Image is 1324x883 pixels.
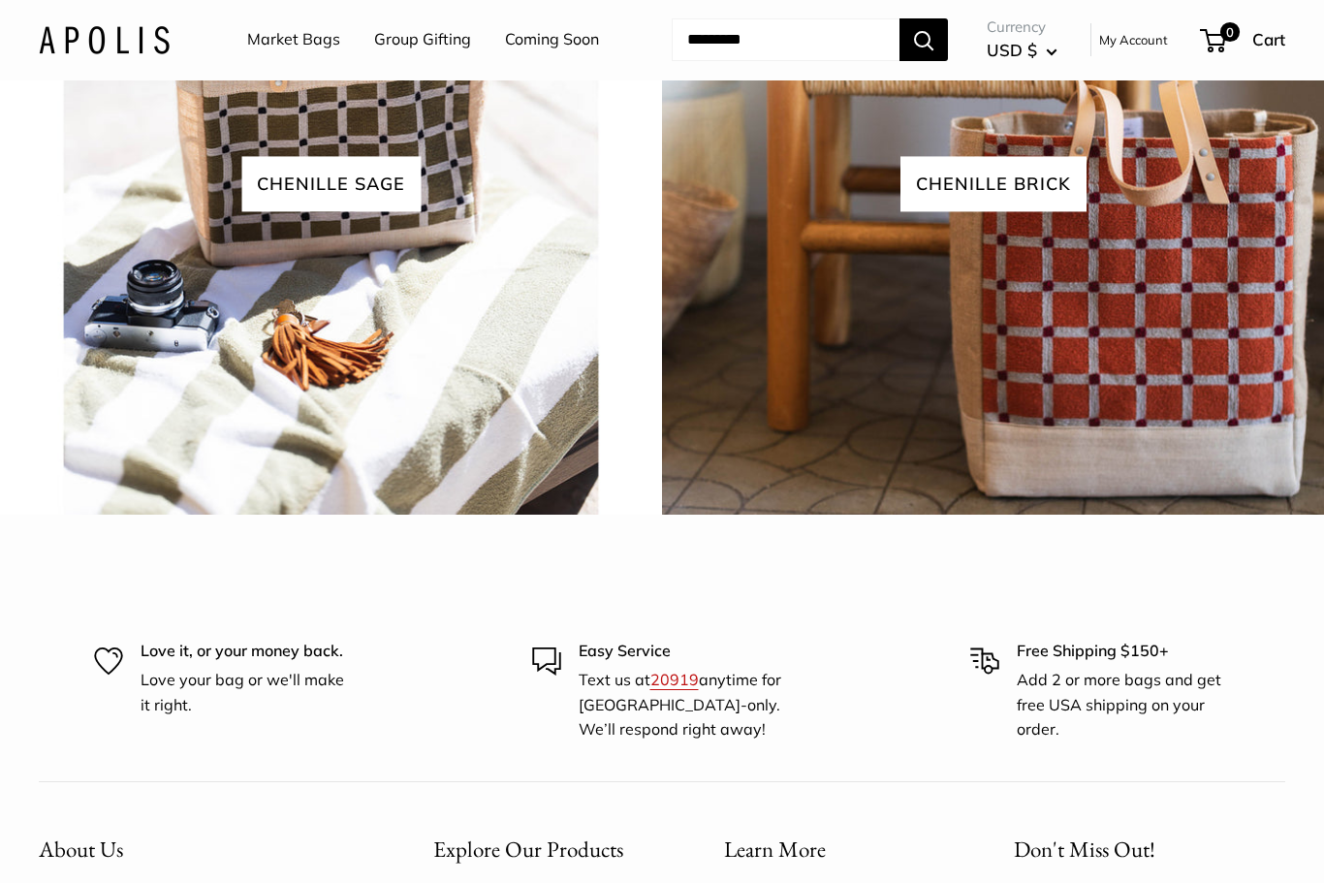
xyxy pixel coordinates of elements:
[1017,669,1231,743] p: Add 2 or more bags and get free USA shipping on your order.
[1252,30,1285,50] span: Cart
[724,836,826,865] span: Learn More
[247,26,340,55] a: Market Bags
[241,157,421,212] span: Chenille sage
[650,671,699,690] a: 20919
[1099,29,1168,52] a: My Account
[987,36,1057,67] button: USD $
[987,41,1037,61] span: USD $
[141,640,355,665] p: Love it, or your money back.
[505,26,599,55] a: Coming Soon
[374,26,471,55] a: Group Gifting
[433,836,623,865] span: Explore Our Products
[1014,832,1285,869] p: Don't Miss Out!
[579,669,793,743] p: Text us at anytime for [GEOGRAPHIC_DATA]-only. We’ll respond right away!
[672,19,899,62] input: Search...
[724,832,947,869] button: Learn More
[1202,25,1285,56] a: 0 Cart
[900,157,1087,212] span: chenille brick
[433,832,656,869] button: Explore Our Products
[39,832,365,869] button: About Us
[899,19,948,62] button: Search
[987,15,1057,42] span: Currency
[1017,640,1231,665] p: Free Shipping $150+
[141,669,355,718] p: Love your bag or we'll make it right.
[579,640,793,665] p: Easy Service
[1220,23,1240,43] span: 0
[39,26,170,54] img: Apolis
[39,836,123,865] span: About Us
